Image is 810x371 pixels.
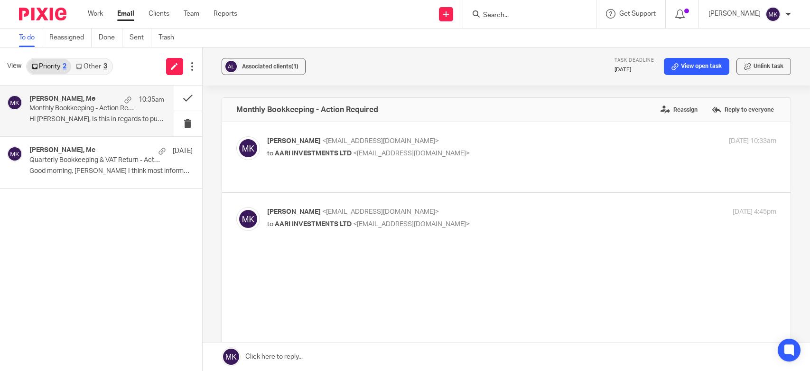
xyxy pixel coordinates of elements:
img: svg%3E [224,59,238,74]
span: [PERSON_NAME] [267,209,321,215]
a: Trash [158,29,181,47]
span: to [267,150,273,157]
span: [PERSON_NAME] [267,138,321,144]
p: [DATE] 10:33am [729,136,776,146]
a: Sent [130,29,151,47]
p: [DATE] [614,66,654,74]
img: Pixie [19,8,66,20]
img: svg%3E [7,95,22,110]
label: Reassign [658,103,700,117]
a: Priority2 [27,59,71,74]
a: Team [184,9,199,19]
p: Quarterly Bookkeeping & VAT Return - Action Required [29,156,160,164]
span: to [267,221,273,228]
a: Clients [149,9,169,19]
a: Work [88,9,103,19]
span: <[EMAIL_ADDRESS][DOMAIN_NAME]> [322,209,439,215]
span: <[EMAIL_ADDRESS][DOMAIN_NAME]> [353,150,470,157]
input: Search [482,11,568,20]
a: To do [19,29,42,47]
h4: [PERSON_NAME], Me [29,146,95,154]
a: Reassigned [49,29,92,47]
img: svg%3E [236,136,260,160]
h4: [PERSON_NAME], Me [29,95,95,103]
img: svg%3E [765,7,781,22]
span: AARI INVESTMENTS LTD [275,221,352,228]
a: Email [117,9,134,19]
p: 10:35am [139,95,164,105]
button: Unlink task [736,58,791,75]
span: (1) [291,64,298,69]
h4: Monthly Bookkeeping - Action Required [236,105,378,114]
p: [DATE] [173,146,193,156]
a: Reports [214,9,237,19]
span: Get Support [619,10,656,17]
img: svg%3E [7,146,22,162]
span: View [7,61,21,71]
a: Other3 [71,59,112,74]
span: AARI INVESTMENTS LTD [275,150,352,157]
span: <[EMAIL_ADDRESS][DOMAIN_NAME]> [353,221,470,228]
span: Task deadline [614,58,654,63]
p: [PERSON_NAME] [708,9,761,19]
a: Done [99,29,122,47]
img: svg%3E [236,207,260,231]
div: 2 [63,63,66,70]
p: Hi [PERSON_NAME], Is this in regards to purchase for... [29,115,164,124]
div: 3 [103,63,107,70]
p: Good morning, [PERSON_NAME] I think most information... [29,167,193,175]
span: <[EMAIL_ADDRESS][DOMAIN_NAME]> [322,138,439,144]
button: Associated clients(1) [222,58,306,75]
label: Reply to everyone [709,103,776,117]
a: View open task [664,58,729,75]
p: Monthly Bookkeeping - Action Required [29,105,137,113]
p: [DATE] 4:45pm [733,207,776,217]
span: Associated clients [242,64,298,69]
